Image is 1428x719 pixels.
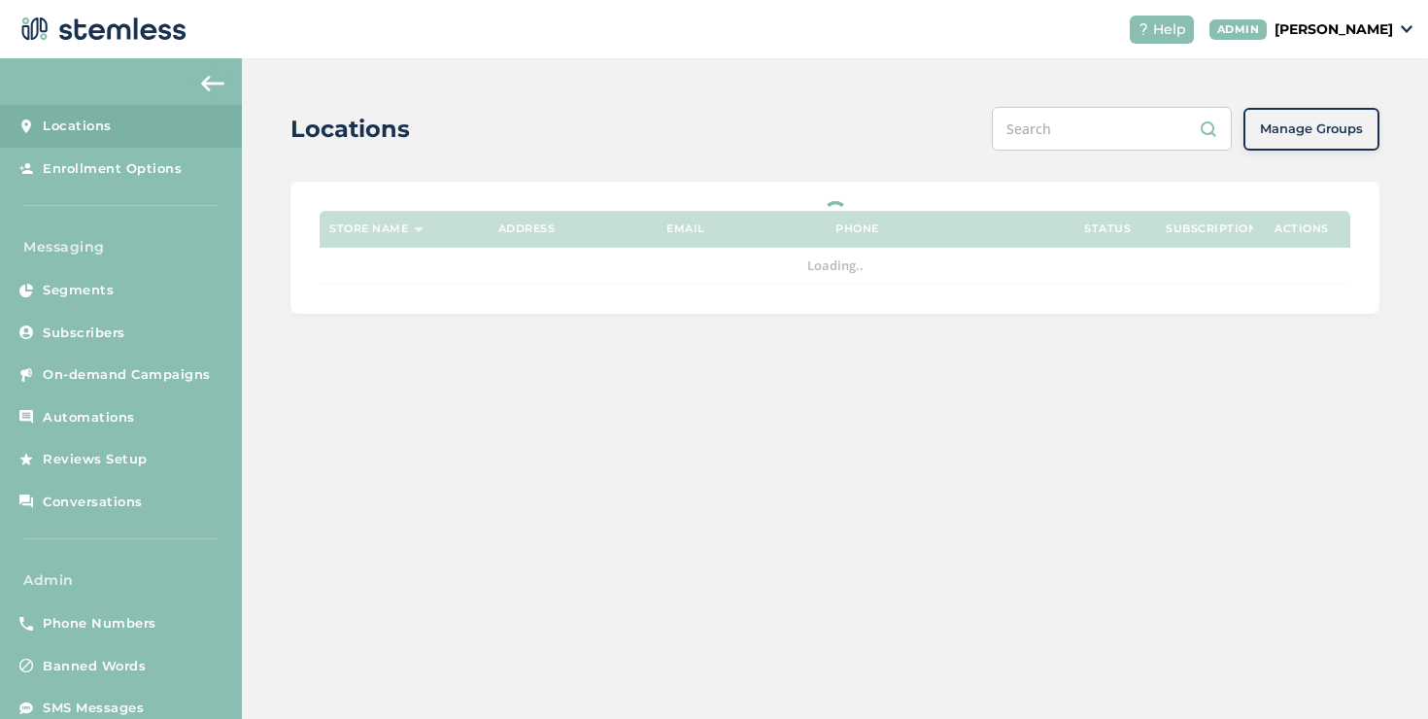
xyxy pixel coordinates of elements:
[43,159,182,179] span: Enrollment Options
[16,10,187,49] img: logo-dark-0685b13c.svg
[43,365,211,385] span: On-demand Campaigns
[43,450,148,469] span: Reviews Setup
[43,117,112,136] span: Locations
[1153,19,1186,40] span: Help
[43,699,144,718] span: SMS Messages
[1209,19,1268,40] div: ADMIN
[43,281,114,300] span: Segments
[1401,25,1412,33] img: icon_down-arrow-small-66adaf34.svg
[1138,23,1149,35] img: icon-help-white-03924b79.svg
[1243,108,1379,151] button: Manage Groups
[201,76,224,91] img: icon-arrow-back-accent-c549486e.svg
[43,657,146,676] span: Banned Words
[43,493,143,512] span: Conversations
[1275,19,1393,40] p: [PERSON_NAME]
[43,408,135,428] span: Automations
[290,112,410,147] h2: Locations
[1260,120,1363,139] span: Manage Groups
[992,107,1232,151] input: Search
[43,324,125,343] span: Subscribers
[43,614,156,633] span: Phone Numbers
